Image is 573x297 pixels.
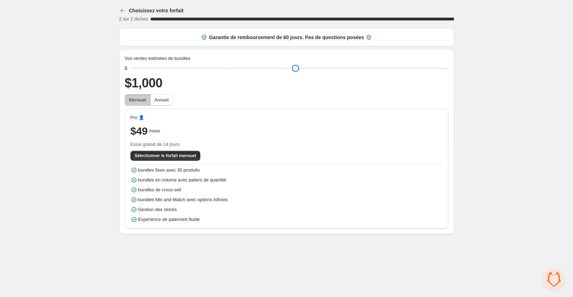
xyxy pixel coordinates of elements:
span: Vos ventes estimées de bundles [125,55,190,62]
span: /mois [149,128,160,135]
h3: Choisissez votre forfait [129,7,184,14]
button: Mensuel [125,94,151,106]
span: bundles de cross-sell [138,186,181,193]
span: Expérience de paiement fluide [138,216,200,223]
div: Ouvrir le chat [543,269,565,290]
span: Sélectionner le forfait mensuel [135,153,196,159]
span: 2 sur 2 tâches [119,16,148,21]
span: Annuel [154,97,169,103]
h2: $1,000 [125,75,449,92]
span: Mensuel [129,97,146,103]
button: Annuel [150,94,173,106]
button: Sélectionner le forfait mensuel [130,151,201,161]
span: Pro 👤 [130,114,145,121]
div: $ [125,65,127,72]
span: $49 [130,124,148,138]
span: bundles Mix and Match avec options infinies [138,196,228,203]
span: bundles en volume avec paliers de quantité [138,177,226,184]
span: bundles fixes avec 30 produits [138,167,200,174]
span: Garantie de remboursement de 60 jours. Pas de questions posées [209,34,364,41]
span: Essai gratuit de 14 jours [130,141,443,148]
span: Gestion des stocks [138,206,177,213]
